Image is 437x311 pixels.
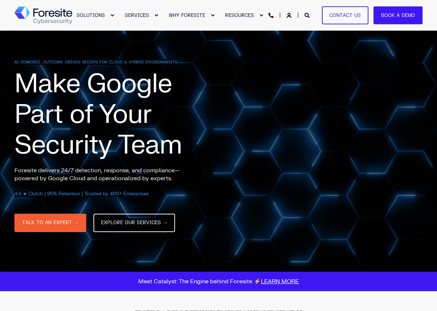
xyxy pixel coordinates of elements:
[259,13,263,18] div: Expand RESOURCES
[14,67,182,162] span: Make Google Part of Your Security Team
[169,12,205,18] span: WHY FORESITE
[14,191,149,197] span: 4.9 ★ Clutch | 95% Retention | Trusted by 400+ Enterprises
[287,12,293,18] a: Login
[14,214,86,232] a: TALK TO AN EXPERT →
[138,278,299,285] span: Meet Catalyst: The Engine behind Foresite ⚡️
[77,12,105,18] span: SOLUTIONS
[322,6,368,25] a: Contact Us
[14,6,72,25] img: Foresite logo, a hexagon shape of blues with a directional arrow to the right hand side, and the ...
[14,59,177,65] span: AI-POWERED, OUTCOME-DRIVEN SECOPS FOR CLOUD & HYBRID ENVIRONMENTS
[373,6,423,25] a: Book a Demo
[14,6,72,25] a: Back to Home
[110,13,114,18] div: Expand SOLUTIONS
[154,13,158,18] div: Expand SERVICES
[305,12,311,18] a: Open Search
[14,166,195,182] p: Foresite delivers 24/7 detection, response, and compliance—powered by Google Cloud and operationa...
[261,278,299,285] a: LEARN MORE
[225,12,254,18] span: RESOURCES
[210,13,215,18] div: Expand WHY FORESITE
[93,214,175,232] a: EXPLORE OUR SERVICES →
